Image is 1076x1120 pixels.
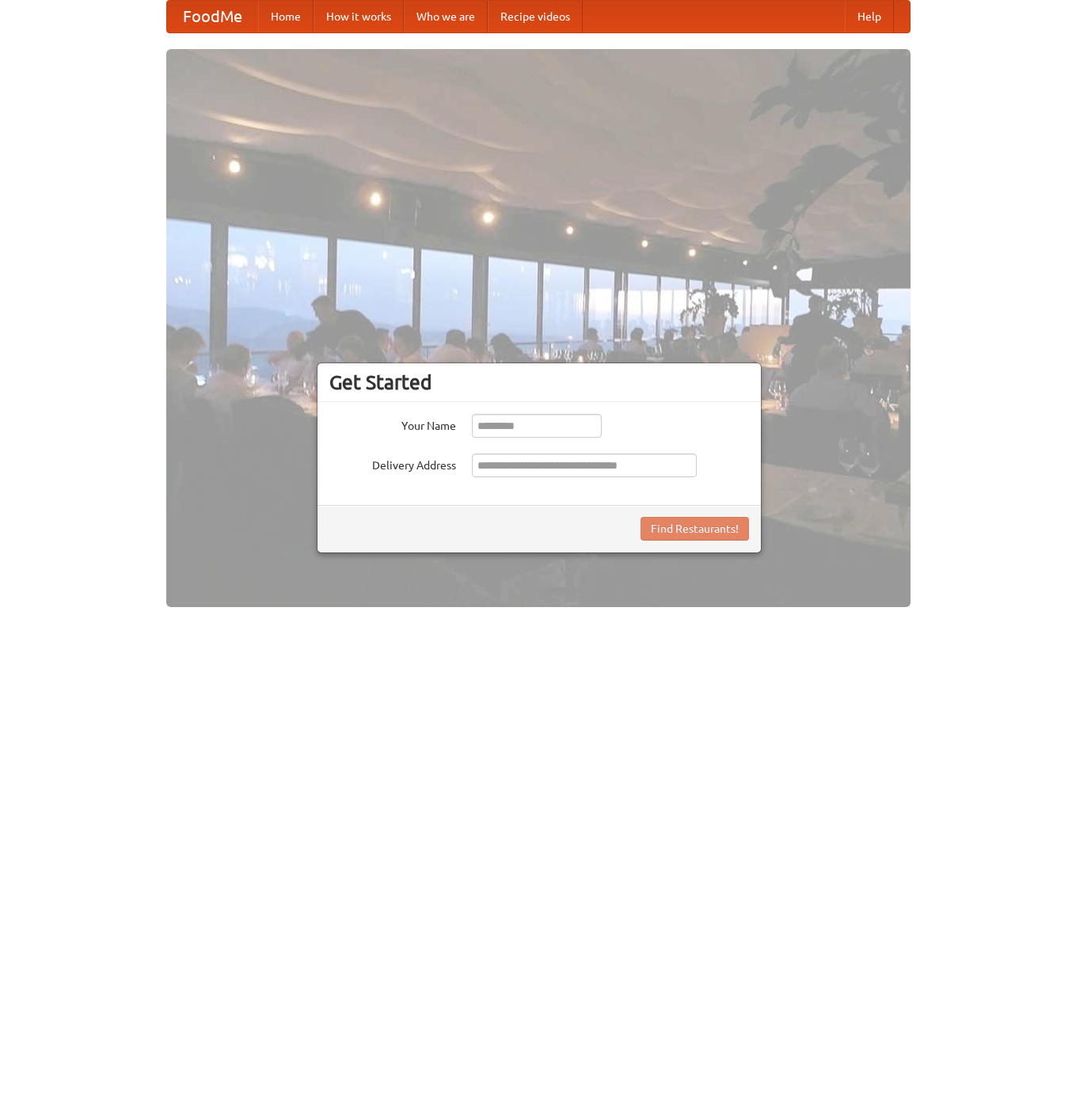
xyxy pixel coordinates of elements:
[404,1,488,32] a: Who we are
[329,370,749,394] h3: Get Started
[329,414,456,434] label: Your Name
[641,517,749,541] button: Find Restaurants!
[167,1,258,32] a: FoodMe
[488,1,583,32] a: Recipe videos
[258,1,314,32] a: Home
[845,1,894,32] a: Help
[329,454,456,473] label: Delivery Address
[314,1,404,32] a: How it works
